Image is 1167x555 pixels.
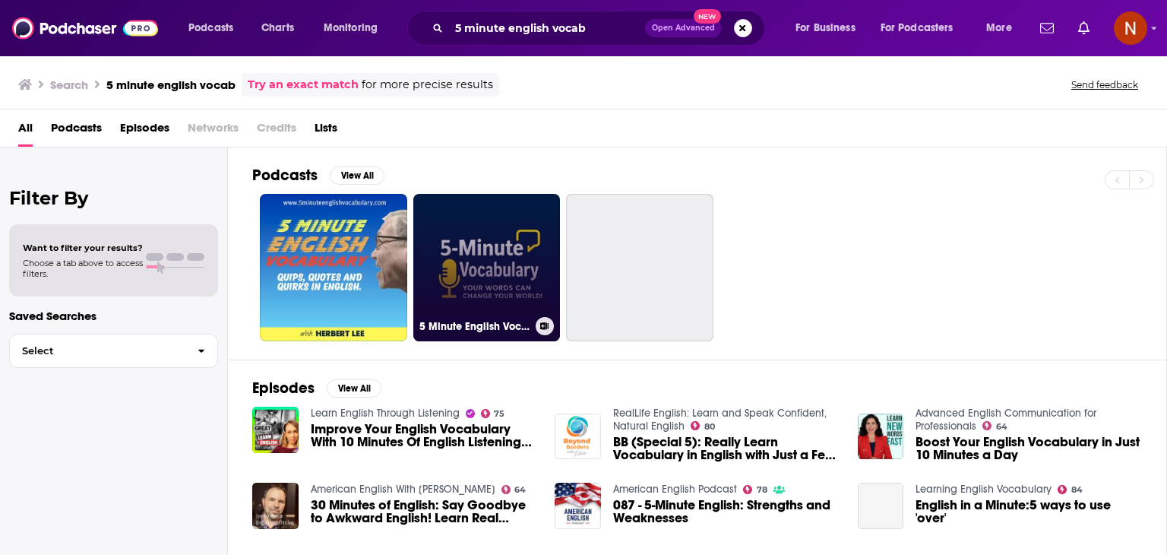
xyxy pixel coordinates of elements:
button: Select [9,334,218,368]
h3: 5 Minute English Vocabulary Show [419,320,530,333]
a: 75 [481,409,505,418]
button: View All [327,379,381,398]
h3: 5 minute english vocab [106,78,236,92]
a: 087 - 5-Minute English: Strengths and Weaknesses [613,499,840,525]
img: 30 Minutes of English: Say Goodbye to Awkward English! Learn Real American Kitchen Vocabulary [252,483,299,529]
span: 64 [996,423,1007,430]
a: Charts [251,16,303,40]
a: Try an exact match [248,76,359,94]
a: Show notifications dropdown [1072,15,1096,41]
h3: Search [50,78,88,92]
a: Episodes [120,116,169,147]
h2: Podcasts [252,166,318,185]
a: Show notifications dropdown [1034,15,1060,41]
button: open menu [785,16,874,40]
span: Want to filter your results? [23,243,143,253]
span: 75 [494,411,504,417]
a: Advanced English Communication for Professionals [916,407,1096,433]
span: More [986,17,1012,39]
a: 84 [1058,485,1083,494]
a: Boost Your English Vocabulary in Just 10 Minutes a Day [916,436,1142,461]
button: Send feedback [1067,78,1143,91]
p: Saved Searches [9,309,218,323]
span: Monitoring [324,17,378,39]
span: Choose a tab above to access filters. [23,258,143,279]
img: BB (Special 5): Really Learn Vocabulary in English with Just a Few Minutes a Day [555,414,601,460]
img: Boost Your English Vocabulary in Just 10 Minutes a Day [858,414,904,460]
a: Lists [315,116,337,147]
span: 64 [514,487,526,493]
img: Podchaser - Follow, Share and Rate Podcasts [12,14,158,43]
img: User Profile [1114,11,1147,45]
button: open menu [313,16,397,40]
h2: Filter By [9,187,218,209]
a: EpisodesView All [252,379,381,398]
span: Charts [261,17,294,39]
a: RealLife English: Learn and Speak Confident, Natural English [613,407,827,433]
a: BB (Special 5): Really Learn Vocabulary in English with Just a Few Minutes a Day [613,436,840,461]
a: Learn English Through Listening [311,407,460,420]
img: Improve Your English Vocabulary With 10 Minutes Of English Listening Practice Ep 596 [252,407,299,453]
a: Improve Your English Vocabulary With 10 Minutes Of English Listening Practice Ep 596 [311,423,537,449]
a: 30 Minutes of English: Say Goodbye to Awkward English! Learn Real American Kitchen Vocabulary [311,499,537,525]
a: Podcasts [51,116,102,147]
a: 78 [743,485,767,494]
a: 64 [982,421,1007,430]
button: open menu [871,16,976,40]
input: Search podcasts, credits, & more... [449,16,645,40]
span: 84 [1071,487,1083,493]
a: English in a Minute:5 ways to use 'over' [916,499,1142,525]
span: For Podcasters [881,17,954,39]
h2: Episodes [252,379,315,398]
span: for more precise results [362,76,493,94]
a: Learning English Vocabulary [916,483,1052,496]
a: 5 Minute English Vocabulary Show [413,194,561,341]
span: Logged in as AdelNBM [1114,11,1147,45]
a: 64 [501,485,527,494]
span: Select [10,346,185,356]
button: View All [330,166,384,185]
div: Search podcasts, credits, & more... [422,11,780,46]
span: For Business [795,17,855,39]
span: Credits [257,116,296,147]
span: New [694,9,721,24]
a: English in a Minute:5 ways to use 'over' [858,483,904,529]
button: open menu [976,16,1031,40]
a: All [18,116,33,147]
span: Podcasts [188,17,233,39]
a: PodcastsView All [252,166,384,185]
span: 78 [757,487,767,493]
a: American English With Brent [311,483,495,496]
button: Open AdvancedNew [645,19,722,37]
span: Networks [188,116,239,147]
button: open menu [178,16,253,40]
span: 80 [704,423,715,430]
button: Show profile menu [1114,11,1147,45]
img: 087 - 5-Minute English: Strengths and Weaknesses [555,483,601,529]
span: Open Advanced [652,24,715,32]
a: 80 [691,421,715,430]
a: American English Podcast [613,483,737,496]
